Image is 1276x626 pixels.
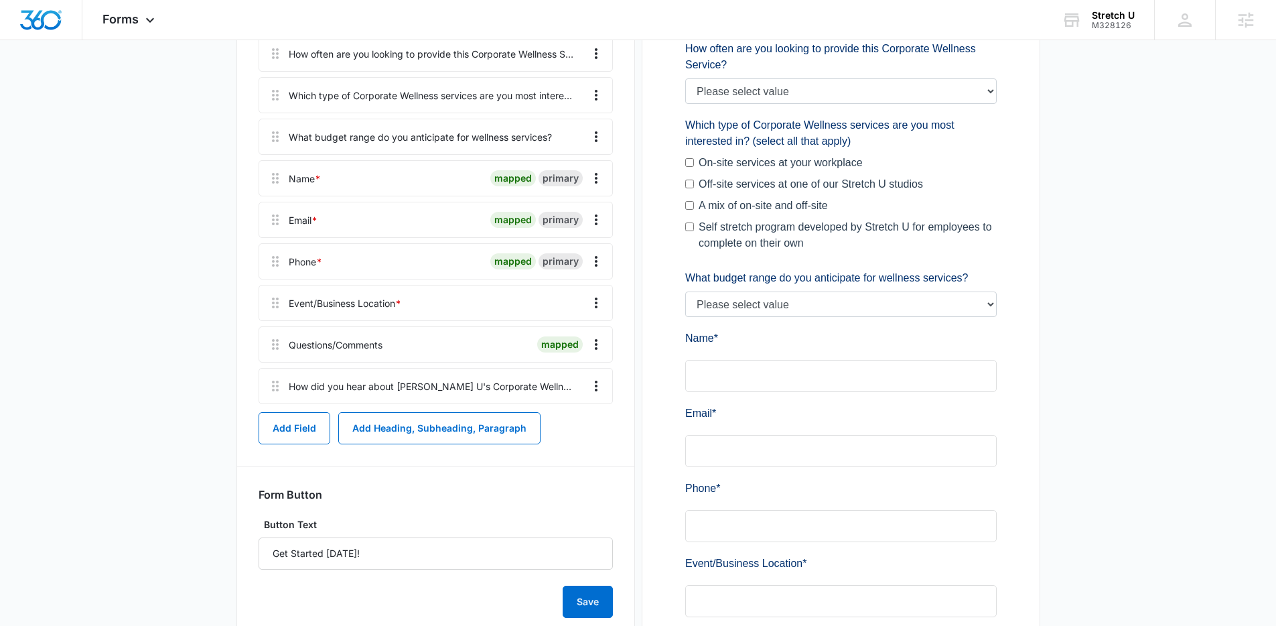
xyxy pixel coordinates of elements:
[563,586,613,618] button: Save
[338,412,541,444] button: Add Heading, Subheading, Paragraph
[539,212,583,228] div: primary
[1092,21,1135,30] div: account id
[585,43,607,64] button: Overflow Menu
[490,253,536,269] div: mapped
[490,212,536,228] div: mapped
[289,338,382,352] div: Questions/Comments
[259,488,322,501] h3: Form Button
[102,12,139,26] span: Forms
[289,379,575,393] div: How did you hear about [PERSON_NAME] U's Corporate Wellness offerings?
[13,212,238,228] label: Off-site services at one of our Stretch U studios
[289,130,552,144] div: What budget range do you anticipate for wellness services?
[585,168,607,189] button: Overflow Menu
[539,253,583,269] div: primary
[537,336,583,353] div: mapped
[13,233,143,249] label: A mix of on-site and off-site
[585,251,607,272] button: Overflow Menu
[289,213,317,227] div: Email
[539,170,583,186] div: primary
[13,190,178,206] label: On-site services at your workplace
[585,84,607,106] button: Overflow Menu
[490,170,536,186] div: mapped
[585,209,607,231] button: Overflow Menu
[289,47,575,61] div: How often are you looking to provide this Corporate Wellness Service?
[289,88,575,103] div: Which type of Corporate Wellness services are you most interested in? (select all that apply)
[585,334,607,355] button: Overflow Menu
[585,126,607,147] button: Overflow Menu
[259,517,613,532] label: Button Text
[259,412,330,444] button: Add Field
[289,255,322,269] div: Phone
[1092,10,1135,21] div: account name
[585,292,607,314] button: Overflow Menu
[289,296,401,310] div: Event/Business Location
[289,172,321,186] div: Name
[13,255,311,287] label: Self stretch program developed by Stretch U for employees to complete on their own
[585,375,607,397] button: Overflow Menu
